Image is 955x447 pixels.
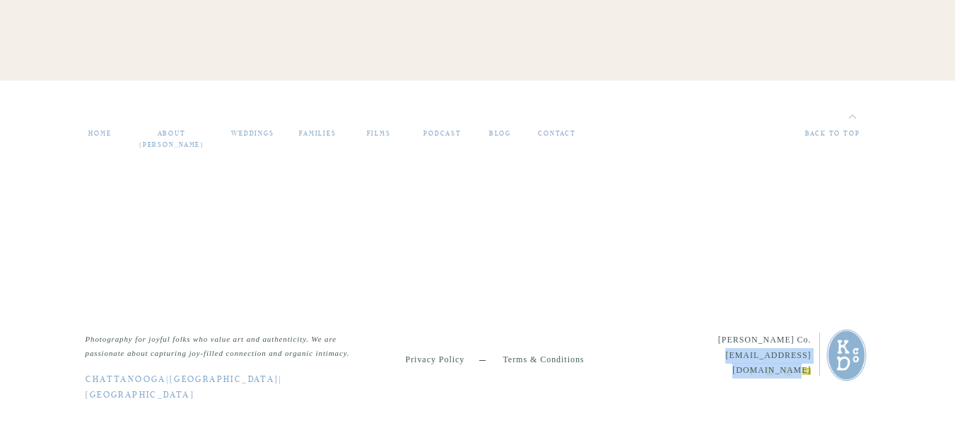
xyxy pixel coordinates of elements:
p: [PERSON_NAME] Co. [EMAIL_ADDRESS][DOMAIN_NAME] [674,333,812,362]
a: PODCAST [420,129,466,141]
a: Terms & Conditions [483,352,585,366]
a: Privacy Policy [406,352,482,366]
a: Chattanooga [86,376,166,384]
a: back to top [777,129,860,141]
a: about [PERSON_NAME] [136,129,207,141]
h3: | | [86,373,352,383]
a: films [359,129,399,141]
i: Photography for joyful folks who value art and authenticity. We are passionate about capturing jo... [86,335,350,357]
a: home [86,129,115,141]
a: weddings [229,129,277,141]
a: [GEOGRAPHIC_DATA] [86,391,195,400]
a: [GEOGRAPHIC_DATA] [170,376,279,384]
a: blog [488,129,513,141]
a: families [298,129,338,141]
a: contact [534,129,580,141]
